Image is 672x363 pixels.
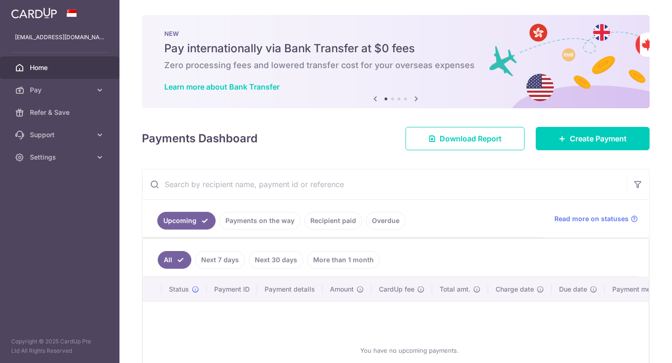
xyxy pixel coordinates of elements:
span: Status [169,285,189,294]
span: Refer & Save [30,108,91,117]
a: All [158,251,191,269]
a: Learn more about Bank Transfer [164,82,280,91]
p: [EMAIL_ADDRESS][DOMAIN_NAME] [15,33,105,42]
span: Pay [30,85,91,95]
span: Charge date [496,285,534,294]
span: Total amt. [440,285,470,294]
img: Bank transfer banner [142,15,650,108]
a: More than 1 month [307,251,380,269]
a: Overdue [366,212,406,230]
a: Recipient paid [304,212,362,230]
span: Home [30,63,91,72]
th: Payment details [257,277,322,301]
input: Search by recipient name, payment id or reference [142,169,627,199]
span: Read more on statuses [554,214,629,223]
span: Settings [30,153,91,162]
img: CardUp [11,7,57,19]
span: CardUp fee [379,285,414,294]
a: Download Report [406,127,525,150]
a: Upcoming [157,212,216,230]
h4: Payments Dashboard [142,130,258,147]
h6: Zero processing fees and lowered transfer cost for your overseas expenses [164,60,627,71]
p: NEW [164,30,627,37]
a: Create Payment [536,127,650,150]
a: Payments on the way [219,212,301,230]
a: Next 30 days [249,251,303,269]
span: Amount [330,285,354,294]
span: Due date [559,285,587,294]
th: Payment ID [207,277,257,301]
span: Support [30,130,91,140]
a: Next 7 days [195,251,245,269]
a: Read more on statuses [554,214,638,223]
span: Create Payment [570,133,627,144]
h5: Pay internationally via Bank Transfer at $0 fees [164,41,627,56]
span: Download Report [440,133,502,144]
